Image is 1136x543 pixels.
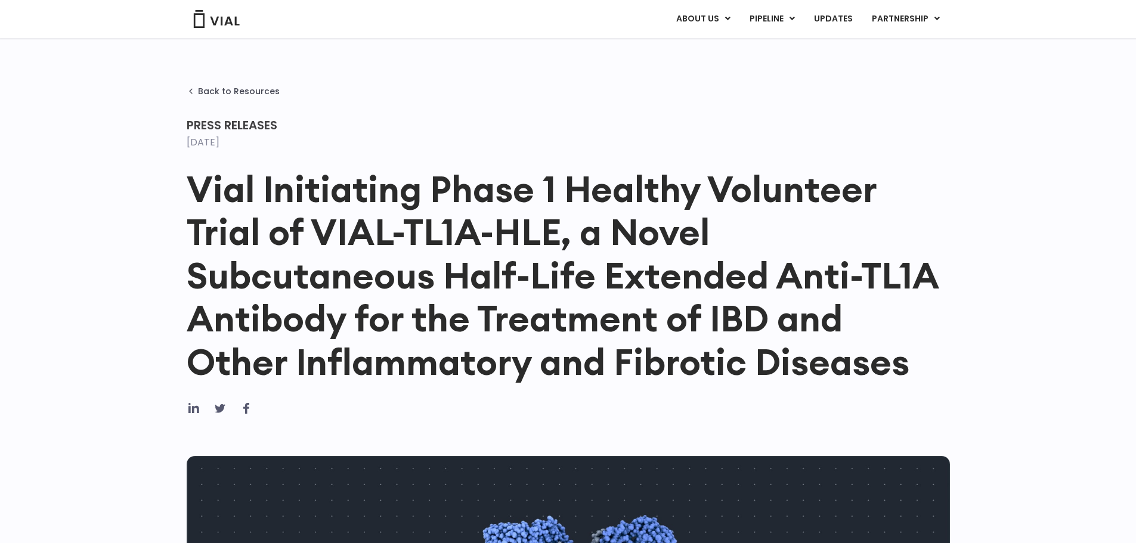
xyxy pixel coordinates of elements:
span: Back to Resources [198,86,280,96]
a: Back to Resources [187,86,280,96]
time: [DATE] [187,135,219,149]
h1: Vial Initiating Phase 1 Healthy Volunteer Trial of VIAL-TL1A-HLE, a Novel Subcutaneous Half-Life ... [187,167,950,383]
span: Press Releases [187,117,277,134]
a: UPDATES [804,9,862,29]
a: PIPELINEMenu Toggle [740,9,804,29]
a: ABOUT USMenu Toggle [667,9,739,29]
div: Share on twitter [213,401,227,415]
div: Share on facebook [239,401,253,415]
a: PARTNERSHIPMenu Toggle [862,9,949,29]
div: Share on linkedin [187,401,201,415]
img: Vial Logo [193,10,240,28]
